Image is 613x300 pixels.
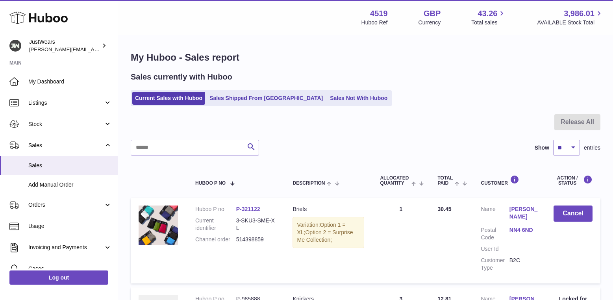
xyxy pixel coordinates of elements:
[554,206,593,222] button: Cancel
[132,92,205,105] a: Current Sales with Huboo
[9,270,108,285] a: Log out
[28,244,104,251] span: Invoicing and Payments
[372,198,430,283] td: 1
[478,8,497,19] span: 43.26
[509,226,538,234] a: NN4 6ND
[471,19,506,26] span: Total sales
[537,19,604,26] span: AVAILABLE Stock Total
[535,144,549,152] label: Show
[28,222,112,230] span: Usage
[481,206,509,222] dt: Name
[195,181,226,186] span: Huboo P no
[370,8,388,19] strong: 4519
[131,51,600,64] h1: My Huboo - Sales report
[28,120,104,128] span: Stock
[564,8,594,19] span: 3,986.01
[9,40,21,52] img: josh@just-wears.com
[537,8,604,26] a: 3,986.01 AVAILABLE Stock Total
[28,201,104,209] span: Orders
[481,245,509,253] dt: User Id
[419,19,441,26] div: Currency
[28,78,112,85] span: My Dashboard
[293,181,325,186] span: Description
[481,175,538,186] div: Customer
[509,257,538,272] dd: B2C
[139,206,178,245] img: 45191626890073.jpg
[195,217,236,232] dt: Current identifier
[437,176,453,186] span: Total paid
[131,72,232,82] h2: Sales currently with Huboo
[29,46,158,52] span: [PERSON_NAME][EMAIL_ADDRESS][DOMAIN_NAME]
[236,236,277,243] dd: 514398859
[327,92,390,105] a: Sales Not With Huboo
[28,265,112,272] span: Cases
[28,162,112,169] span: Sales
[293,206,364,213] div: Briefs
[195,206,236,213] dt: Huboo P no
[236,217,277,232] dd: 3-SKU3-SME-XL
[509,206,538,220] a: [PERSON_NAME]
[437,206,451,212] span: 30.45
[481,226,509,241] dt: Postal Code
[554,175,593,186] div: Action / Status
[380,176,409,186] span: ALLOCATED Quantity
[361,19,388,26] div: Huboo Ref
[297,229,353,243] span: Option 2 = Surprise Me Collection;
[195,236,236,243] dt: Channel order
[424,8,441,19] strong: GBP
[28,142,104,149] span: Sales
[29,38,100,53] div: JustWears
[28,181,112,189] span: Add Manual Order
[236,206,260,212] a: P-321122
[471,8,506,26] a: 43.26 Total sales
[293,217,364,248] div: Variation:
[207,92,326,105] a: Sales Shipped From [GEOGRAPHIC_DATA]
[297,222,345,235] span: Option 1 = XL;
[28,99,104,107] span: Listings
[481,257,509,272] dt: Customer Type
[584,144,600,152] span: entries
